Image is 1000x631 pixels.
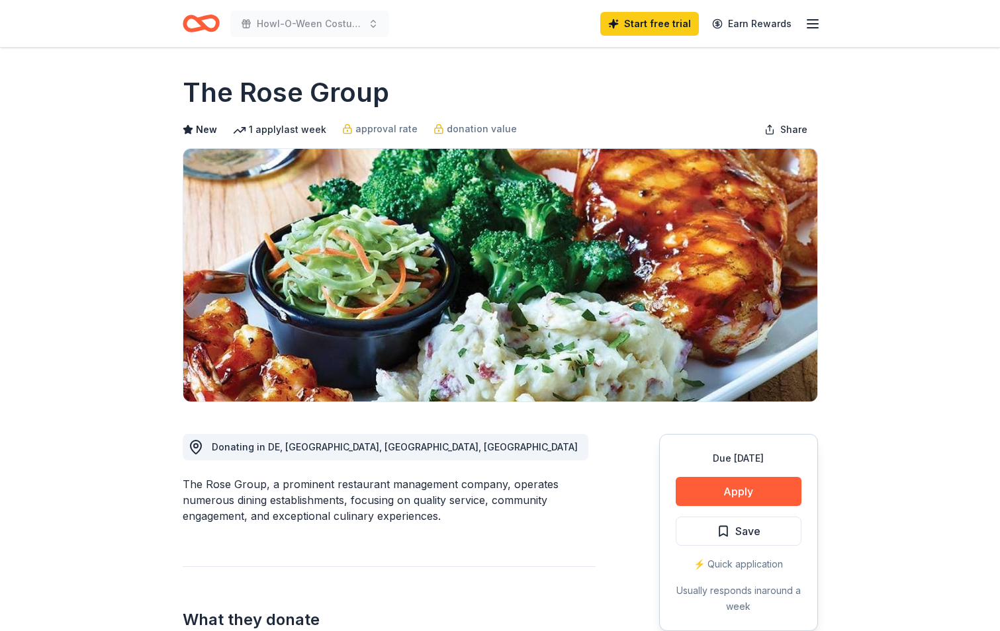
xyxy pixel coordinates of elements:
div: ⚡️ Quick application [676,556,801,572]
div: The Rose Group, a prominent restaurant management company, operates numerous dining establishment... [183,476,596,524]
a: Home [183,8,220,39]
h1: The Rose Group [183,74,389,111]
span: approval rate [355,121,418,137]
span: Howl-O-Ween Costumes and Cocktails [257,16,363,32]
div: Due [DATE] [676,450,801,466]
a: approval rate [342,121,418,137]
h2: What they donate [183,609,596,630]
span: Share [780,122,807,138]
div: 1 apply last week [233,122,326,138]
button: Howl-O-Ween Costumes and Cocktails [230,11,389,37]
a: donation value [433,121,517,137]
a: Earn Rewards [704,12,799,36]
button: Share [754,116,818,143]
div: Usually responds in around a week [676,583,801,614]
span: New [196,122,217,138]
button: Save [676,517,801,546]
img: Image for The Rose Group [183,149,817,401]
button: Apply [676,477,801,506]
span: Save [735,523,760,540]
span: donation value [447,121,517,137]
a: Start free trial [600,12,699,36]
span: Donating in DE, [GEOGRAPHIC_DATA], [GEOGRAPHIC_DATA], [GEOGRAPHIC_DATA] [212,441,578,452]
